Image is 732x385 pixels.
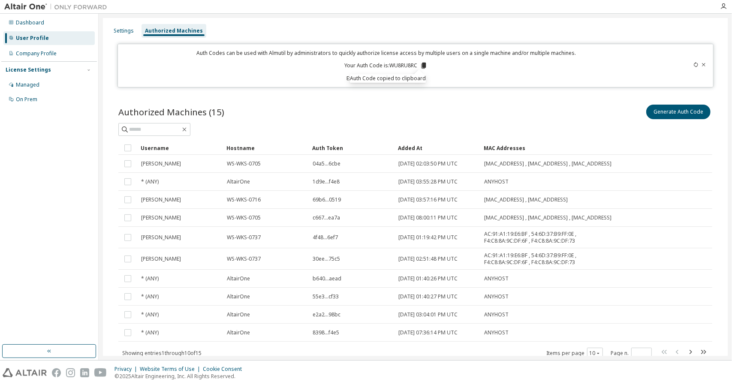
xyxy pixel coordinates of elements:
[141,329,159,336] span: * (ANY)
[66,368,75,377] img: instagram.svg
[227,329,250,336] span: AltairOne
[16,19,44,26] div: Dashboard
[114,27,134,34] div: Settings
[16,81,39,88] div: Managed
[398,256,458,262] span: [DATE] 02:51:48 PM UTC
[141,160,181,167] span: [PERSON_NAME]
[398,275,458,282] span: [DATE] 01:40:26 PM UTC
[313,329,339,336] span: 8398...f4e5
[227,160,261,167] span: WS-WKS-0705
[140,366,203,373] div: Website Terms of Use
[350,74,426,83] div: Auth Code copied to clipboard
[312,141,391,155] div: Auth Token
[589,350,601,357] button: 10
[398,214,458,221] span: [DATE] 08:00:11 PM UTC
[123,75,650,82] p: Expires in 14 minutes, 38 seconds
[313,311,340,318] span: e2a2...98bc
[16,35,49,42] div: User Profile
[141,234,181,241] span: [PERSON_NAME]
[141,293,159,300] span: * (ANY)
[94,368,107,377] img: youtube.svg
[4,3,111,11] img: Altair One
[484,293,509,300] span: ANYHOST
[141,256,181,262] span: [PERSON_NAME]
[484,178,509,185] span: ANYHOST
[118,106,224,118] span: Authorized Machines (15)
[226,141,305,155] div: Hostname
[141,196,181,203] span: [PERSON_NAME]
[114,366,140,373] div: Privacy
[114,373,247,380] p: © 2025 Altair Engineering, Inc. All Rights Reserved.
[398,311,458,318] span: [DATE] 03:04:01 PM UTC
[646,105,711,119] button: Generate Auth Code
[122,349,202,357] span: Showing entries 1 through 10 of 15
[313,196,341,203] span: 69b6...0519
[141,141,220,155] div: Username
[227,256,261,262] span: WS-WKS-0737
[227,196,261,203] span: WS-WKS-0716
[344,62,428,69] p: Your Auth Code is: WU8RU8RC
[398,141,477,155] div: Added At
[313,275,341,282] span: b640...aead
[484,160,612,167] span: [MAC_ADDRESS] , [MAC_ADDRESS] , [MAC_ADDRESS]
[141,178,159,185] span: * (ANY)
[313,234,338,241] span: 4f48...6ef7
[313,160,340,167] span: 04a5...6cbe
[227,275,250,282] span: AltairOne
[227,178,250,185] span: AltairOne
[484,214,612,221] span: [MAC_ADDRESS] , [MAC_ADDRESS] , [MAC_ADDRESS]
[546,348,603,359] span: Items per page
[398,160,458,167] span: [DATE] 02:03:50 PM UTC
[398,234,458,241] span: [DATE] 01:19:42 PM UTC
[203,366,247,373] div: Cookie Consent
[484,141,618,155] div: MAC Addresses
[398,329,458,336] span: [DATE] 07:36:14 PM UTC
[227,293,250,300] span: AltairOne
[227,311,250,318] span: AltairOne
[484,275,509,282] span: ANYHOST
[398,196,458,203] span: [DATE] 03:57:16 PM UTC
[484,196,568,203] span: [MAC_ADDRESS] , [MAC_ADDRESS]
[6,66,51,73] div: License Settings
[3,368,47,377] img: altair_logo.svg
[141,214,181,221] span: [PERSON_NAME]
[484,231,618,244] span: AC:91:A1:19:E6:BF , 54:6D:37:B9:FF:0E , F4:C8:8A:9C:DF:6F , F4:C8:8A:9C:DF:73
[145,27,203,34] div: Authorized Machines
[227,214,261,221] span: WS-WKS-0705
[227,234,261,241] span: WS-WKS-0737
[16,96,37,103] div: On Prem
[313,256,340,262] span: 30ee...75c5
[141,275,159,282] span: * (ANY)
[611,348,652,359] span: Page n.
[484,252,618,266] span: AC:91:A1:19:E6:BF , 54:6D:37:B9:FF:0E , F4:C8:8A:9C:DF:6F , F4:C8:8A:9C:DF:73
[398,293,458,300] span: [DATE] 01:40:27 PM UTC
[484,329,509,336] span: ANYHOST
[313,178,340,185] span: 1d9e...f4e8
[313,214,340,221] span: c667...ea7a
[484,311,509,318] span: ANYHOST
[141,311,159,318] span: * (ANY)
[52,368,61,377] img: facebook.svg
[398,178,458,185] span: [DATE] 03:55:28 PM UTC
[80,368,89,377] img: linkedin.svg
[313,293,339,300] span: 55e3...cf33
[123,49,650,57] p: Auth Codes can be used with Almutil by administrators to quickly authorize license access by mult...
[16,50,57,57] div: Company Profile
